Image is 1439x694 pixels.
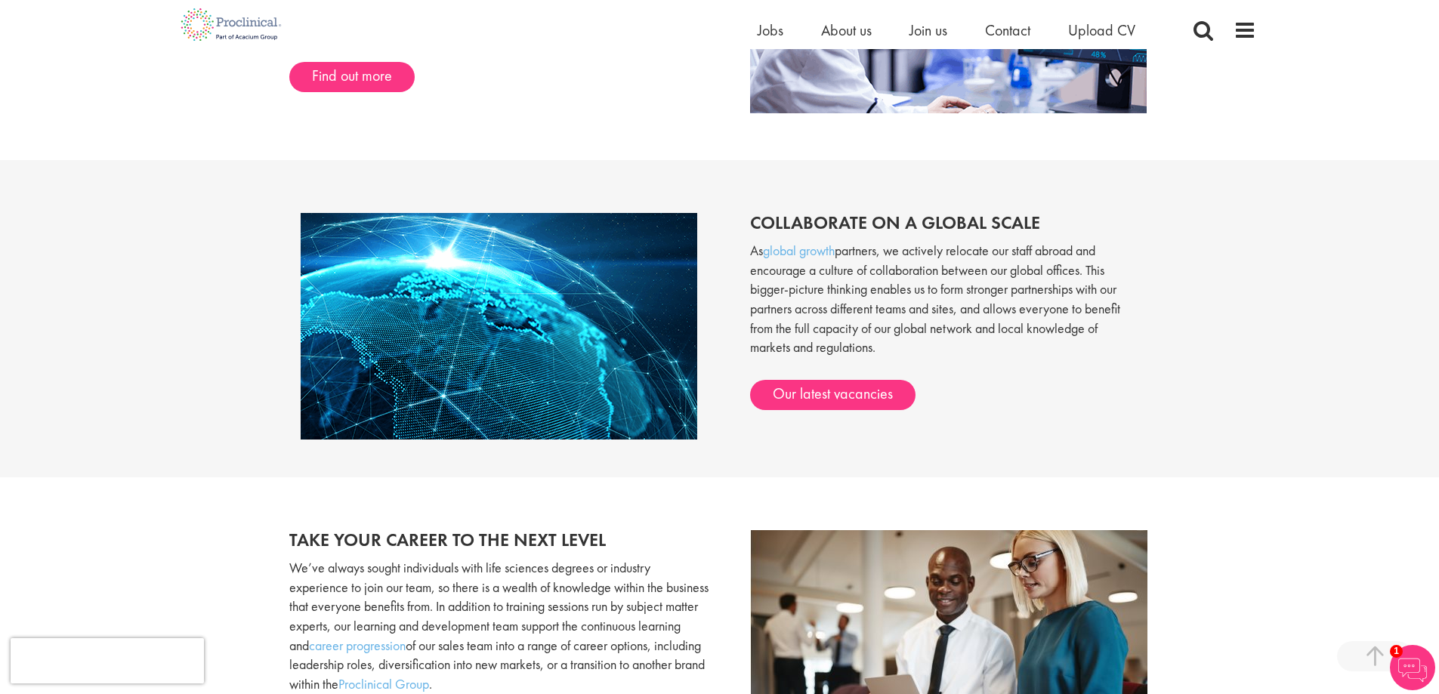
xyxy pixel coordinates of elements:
a: Upload CV [1068,20,1135,40]
span: 1 [1390,645,1403,658]
img: Chatbot [1390,645,1435,690]
a: Proclinical Group [338,675,429,692]
a: Join us [909,20,947,40]
a: Contact [985,20,1030,40]
a: Jobs [758,20,783,40]
a: career progression [309,637,406,654]
iframe: reCAPTCHA [11,638,204,683]
p: We’ve always sought individuals with life sciences degrees or industry experience to join our tea... [289,558,709,694]
h2: Collaborate on a global scale [750,213,1139,233]
a: Our latest vacancies [750,380,916,410]
p: As partners, we actively relocate our staff abroad and encourage a culture of collaboration betwe... [750,241,1139,372]
a: About us [821,20,872,40]
a: Find out more [289,62,415,92]
a: global growth [763,242,835,259]
h2: Take your career to the next level [289,530,709,550]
